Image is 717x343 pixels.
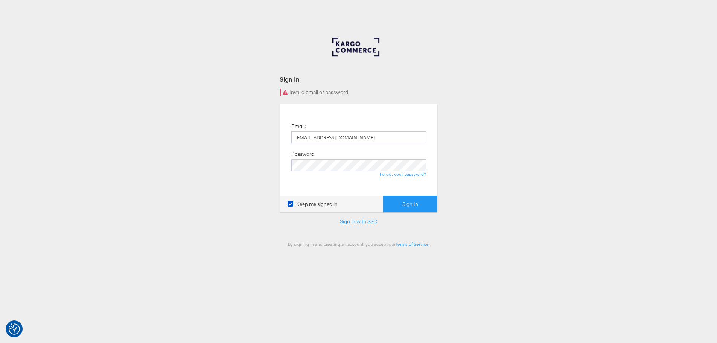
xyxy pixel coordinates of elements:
[383,196,437,213] button: Sign In
[280,241,438,247] div: By signing in and creating an account, you accept our .
[280,75,438,84] div: Sign In
[396,241,429,247] a: Terms of Service
[280,89,438,96] div: Invalid email or password.
[9,323,20,335] button: Consent Preferences
[291,131,426,143] input: Email
[340,218,378,225] a: Sign in with SSO
[291,151,315,158] label: Password:
[9,323,20,335] img: Revisit consent button
[380,171,426,177] a: Forgot your password?
[288,201,338,208] label: Keep me signed in
[291,123,306,130] label: Email:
